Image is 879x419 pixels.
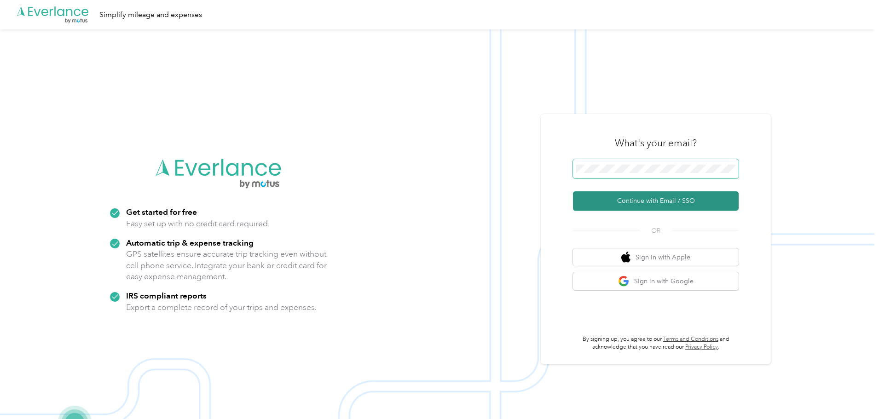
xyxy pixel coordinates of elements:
[126,218,268,230] p: Easy set up with no credit card required
[126,302,317,313] p: Export a complete record of your trips and expenses.
[573,335,739,351] p: By signing up, you agree to our and acknowledge that you have read our .
[663,336,718,343] a: Terms and Conditions
[126,207,197,217] strong: Get started for free
[640,226,672,235] span: OR
[573,248,739,266] button: apple logoSign in with Apple
[99,9,202,21] div: Simplify mileage and expenses
[573,191,739,211] button: Continue with Email / SSO
[126,291,207,300] strong: IRS compliant reports
[126,248,327,282] p: GPS satellites ensure accurate trip tracking even without cell phone service. Integrate your bank...
[621,252,630,263] img: apple logo
[126,238,254,247] strong: Automatic trip & expense tracking
[685,344,718,350] a: Privacy Policy
[615,137,697,149] h3: What's your email?
[573,272,739,290] button: google logoSign in with Google
[618,276,630,287] img: google logo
